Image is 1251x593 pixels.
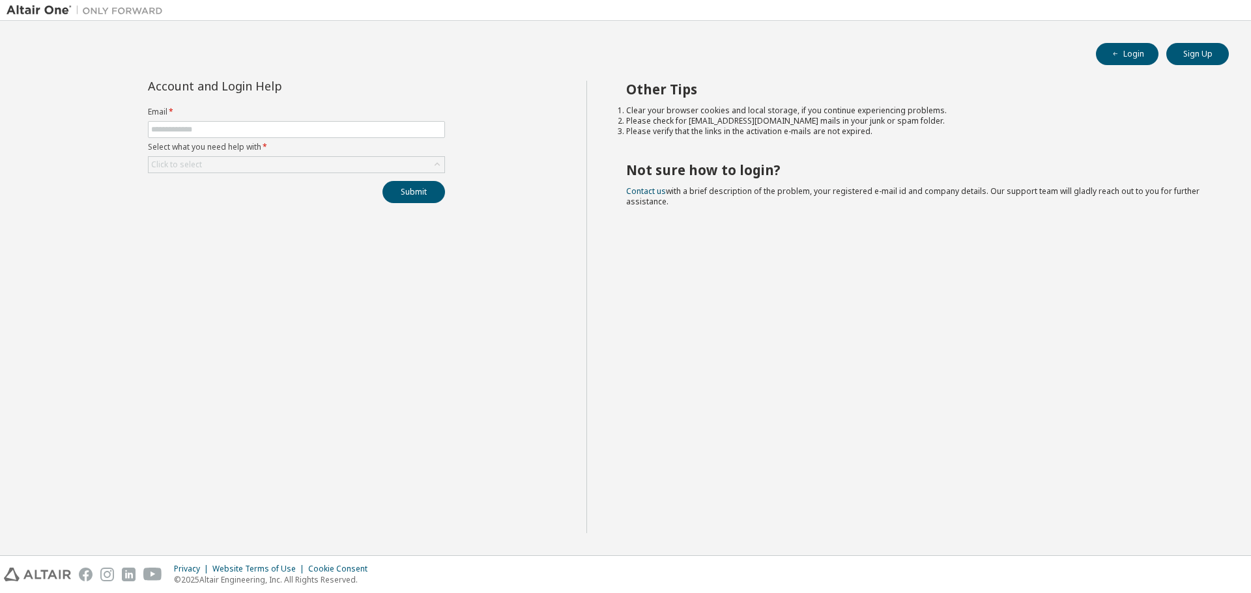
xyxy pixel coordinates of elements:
h2: Not sure how to login? [626,161,1206,178]
p: © 2025 Altair Engineering, Inc. All Rights Reserved. [174,574,375,585]
a: Contact us [626,186,666,197]
div: Privacy [174,564,212,574]
li: Clear your browser cookies and local storage, if you continue experiencing problems. [626,105,1206,116]
span: with a brief description of the problem, your registered e-mail id and company details. Our suppo... [626,186,1200,207]
img: facebook.svg [79,568,93,581]
label: Email [148,107,445,117]
li: Please check for [EMAIL_ADDRESS][DOMAIN_NAME] mails in your junk or spam folder. [626,116,1206,126]
div: Click to select [149,157,444,172]
img: Altair One [7,4,169,17]
img: altair_logo.svg [4,568,71,581]
label: Select what you need help with [148,142,445,152]
div: Account and Login Help [148,81,386,91]
button: Login [1096,43,1158,65]
img: instagram.svg [100,568,114,581]
button: Sign Up [1166,43,1229,65]
div: Website Terms of Use [212,564,308,574]
button: Submit [382,181,445,203]
img: linkedin.svg [122,568,136,581]
li: Please verify that the links in the activation e-mails are not expired. [626,126,1206,137]
div: Click to select [151,159,202,170]
img: youtube.svg [143,568,162,581]
h2: Other Tips [626,81,1206,98]
div: Cookie Consent [308,564,375,574]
